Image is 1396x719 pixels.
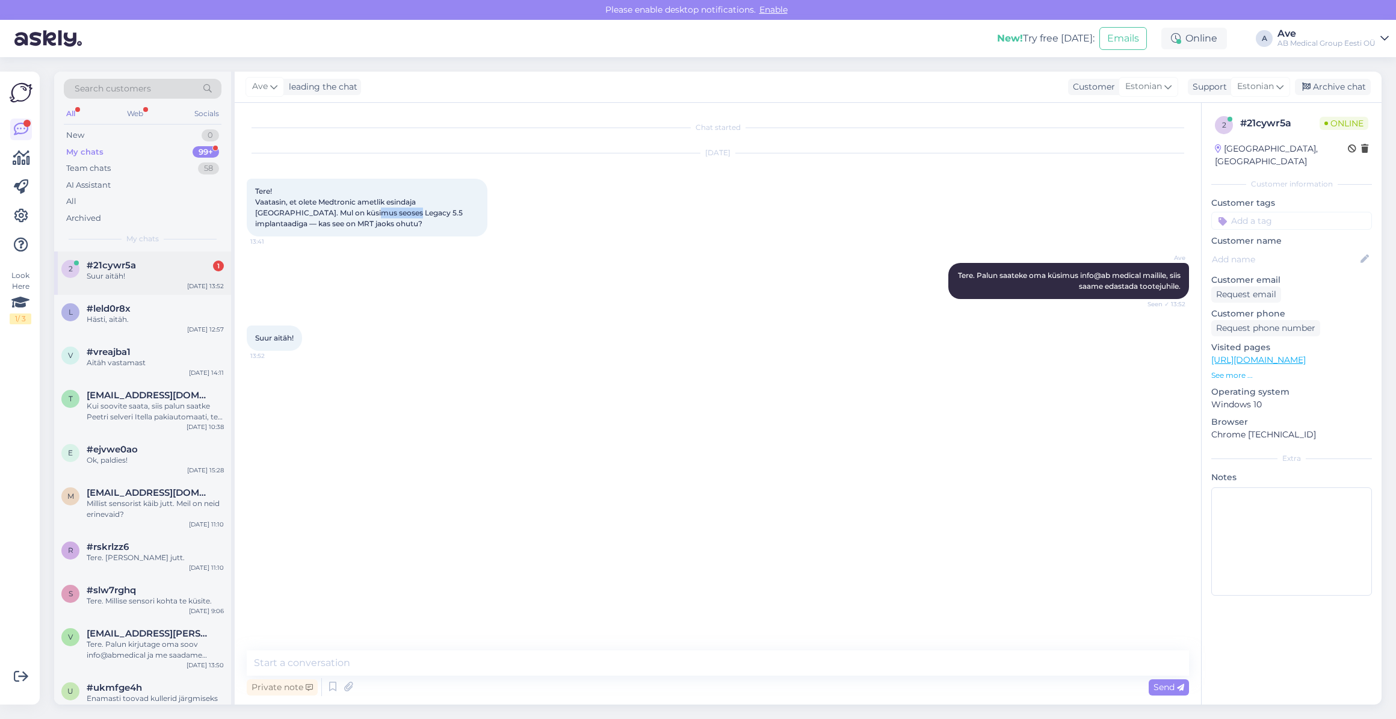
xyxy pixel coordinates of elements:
span: s [69,589,73,598]
a: [URL][DOMAIN_NAME] [1211,354,1306,365]
div: 58 [198,162,219,174]
span: Tere! Vaatasin, et olete Medtronic ametlik esindaja [GEOGRAPHIC_DATA]. Mul on küsimus seoses Lega... [255,187,465,228]
span: u [67,687,73,696]
div: Enamasti toovad kullerid järgmiseks päevaks pakid [PERSON_NAME] kuid annavad tavaliselt pakiveole... [87,693,224,715]
span: #leld0r8x [87,303,131,314]
div: A [1256,30,1273,47]
div: All [64,106,78,122]
div: 99+ [193,146,219,158]
div: My chats [66,146,103,158]
div: Extra [1211,453,1372,464]
a: AveAB Medical Group Eesti OÜ [1277,29,1389,48]
button: Emails [1099,27,1147,50]
span: 2 [69,264,73,273]
b: New! [997,32,1023,44]
div: 1 / 3 [10,313,31,324]
span: 13:41 [250,237,295,246]
span: #ejvwe0ao [87,444,138,455]
div: Millist sensorist käib jutt. Meil on neid erinevaid? [87,498,224,520]
span: Estonian [1237,80,1274,93]
span: t [69,394,73,403]
p: Browser [1211,416,1372,428]
div: AB Medical Group Eesti OÜ [1277,39,1376,48]
p: Customer tags [1211,197,1372,209]
span: Estonian [1125,80,1162,93]
div: Tere. Palun kirjutage oma soov info@abmedical ja me saadame tootejuhtidele. Tean , et midagi on E... [87,639,224,661]
span: l [69,307,73,316]
span: My chats [126,233,159,244]
div: Customer information [1211,179,1372,190]
span: #ukmfge4h [87,682,142,693]
div: 0 [202,129,219,141]
div: [GEOGRAPHIC_DATA], [GEOGRAPHIC_DATA] [1215,143,1348,168]
div: Archived [66,212,101,224]
div: New [66,129,84,141]
div: Online [1161,28,1227,49]
p: Visited pages [1211,341,1372,354]
div: [DATE] 12:57 [187,325,224,334]
div: Ok, paldies! [87,455,224,466]
span: Search customers [75,82,151,95]
div: Request email [1211,286,1281,303]
div: Kui soovite saata, siis palun saatke Peetri selveri Itella pakiautomaati, tel [PHONE_NUMBER] [87,401,224,422]
span: v [68,351,73,360]
div: Private note [247,679,318,696]
span: virgo.neeme@ains.fi [87,628,212,639]
span: Ave [1140,253,1185,262]
div: leading the chat [284,81,357,93]
div: Archive chat [1295,79,1371,95]
span: Ave [252,80,268,93]
div: [DATE] 15:28 [187,466,224,475]
span: r [68,546,73,555]
div: Tere. [PERSON_NAME] jutt. [87,552,224,563]
div: [DATE] 13:50 [187,661,224,670]
div: [DATE] 11:10 [189,520,224,529]
div: Team chats [66,162,111,174]
span: 2 [1222,120,1226,129]
p: Customer name [1211,235,1372,247]
div: Request phone number [1211,320,1320,336]
div: 1 [213,261,224,271]
div: Web [125,106,146,122]
input: Add a tag [1211,212,1372,230]
div: [DATE] 10:38 [187,422,224,431]
p: Notes [1211,471,1372,484]
p: Customer phone [1211,307,1372,320]
div: Chat started [247,122,1189,133]
div: Ave [1277,29,1376,39]
span: Online [1320,117,1368,130]
span: #vreajba1 [87,347,131,357]
div: Try free [DATE]: [997,31,1095,46]
span: mammutipoeg@gmail.com [87,487,212,498]
p: Customer email [1211,274,1372,286]
span: #21cywr5a [87,260,136,271]
p: Operating system [1211,386,1372,398]
input: Add name [1212,253,1358,266]
span: Enable [756,4,791,15]
span: e [68,448,73,457]
span: Send [1154,682,1184,693]
div: Suur aitäh! [87,271,224,282]
div: [DATE] 9:06 [189,606,224,616]
div: [DATE] [247,147,1189,158]
div: [DATE] 14:11 [189,368,224,377]
div: Customer [1068,81,1115,93]
span: v [68,632,73,641]
img: Askly Logo [10,81,32,104]
span: Tere. Palun saateke oma küsimus info@ab medical mailile, siis saame edastada tootejuhile. [958,271,1182,291]
span: 13:52 [250,351,295,360]
div: Aitäh vastamast [87,357,224,368]
span: m [67,492,74,501]
p: Chrome [TECHNICAL_ID] [1211,428,1372,441]
div: # 21cywr5a [1240,116,1320,131]
span: #rskrlzz6 [87,542,129,552]
span: Seen ✓ 13:52 [1140,300,1185,309]
div: Hästi, aitäh. [87,314,224,325]
span: #slw7rghq [87,585,136,596]
div: Socials [192,106,221,122]
div: [DATE] 13:52 [187,282,224,291]
div: Look Here [10,270,31,324]
p: Windows 10 [1211,398,1372,411]
div: All [66,196,76,208]
div: [DATE] 11:10 [189,563,224,572]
